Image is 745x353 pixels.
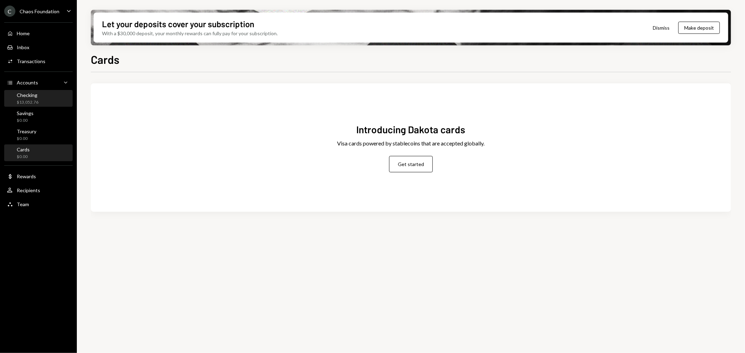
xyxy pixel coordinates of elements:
[4,55,73,67] a: Transactions
[4,126,73,143] a: Treasury$0.00
[17,92,38,98] div: Checking
[4,41,73,53] a: Inbox
[91,52,119,66] h1: Cards
[337,139,485,148] div: Visa cards powered by stablecoins that are accepted globally.
[4,90,73,107] a: Checking$13,052.76
[17,80,38,85] div: Accounts
[17,147,30,152] div: Cards
[4,144,73,161] a: Cards$0.00
[357,123,466,136] div: Introducing Dakota cards
[389,156,433,172] button: Get started
[17,44,29,50] div: Inbox
[4,6,15,17] div: C
[4,170,73,182] a: Rewards
[17,136,36,142] div: $0.00
[4,184,73,196] a: Recipients
[4,27,73,39] a: Home
[20,8,59,14] div: Chaos Foundation
[4,76,73,89] a: Accounts
[17,128,36,134] div: Treasury
[17,173,36,179] div: Rewards
[644,20,678,36] button: Dismiss
[17,99,38,105] div: $13,052.76
[17,30,30,36] div: Home
[17,110,34,116] div: Savings
[17,118,34,123] div: $0.00
[17,187,40,193] div: Recipients
[4,198,73,210] a: Team
[4,108,73,125] a: Savings$0.00
[678,22,720,34] button: Make deposit
[17,154,30,160] div: $0.00
[17,58,45,64] div: Transactions
[17,201,29,207] div: Team
[102,18,254,30] div: Let your deposits cover your subscription
[102,30,278,37] div: With a $30,000 deposit, your monthly rewards can fully pay for your subscription.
